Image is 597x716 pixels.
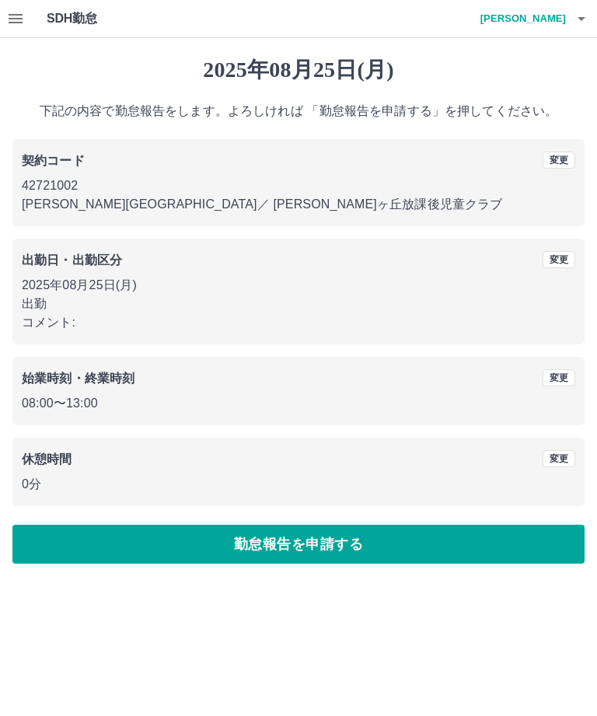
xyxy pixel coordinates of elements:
button: 変更 [543,369,575,386]
p: 2025年08月25日(月) [22,276,575,295]
p: コメント: [22,313,575,332]
p: 08:00 〜 13:00 [22,394,575,413]
p: 下記の内容で勤怠報告をします。よろしければ 「勤怠報告を申請する」を押してください。 [12,102,585,120]
button: 変更 [543,251,575,268]
p: [PERSON_NAME][GEOGRAPHIC_DATA] ／ [PERSON_NAME]ヶ丘放課後児童クラブ [22,195,575,214]
b: 契約コード [22,154,85,167]
b: 休憩時間 [22,452,72,466]
p: 出勤 [22,295,575,313]
h1: 2025年08月25日(月) [12,57,585,83]
b: 始業時刻・終業時刻 [22,372,134,385]
button: 変更 [543,450,575,467]
b: 出勤日・出勤区分 [22,253,122,267]
button: 勤怠報告を申請する [12,525,585,564]
p: 0分 [22,475,575,494]
p: 42721002 [22,176,575,195]
button: 変更 [543,152,575,169]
